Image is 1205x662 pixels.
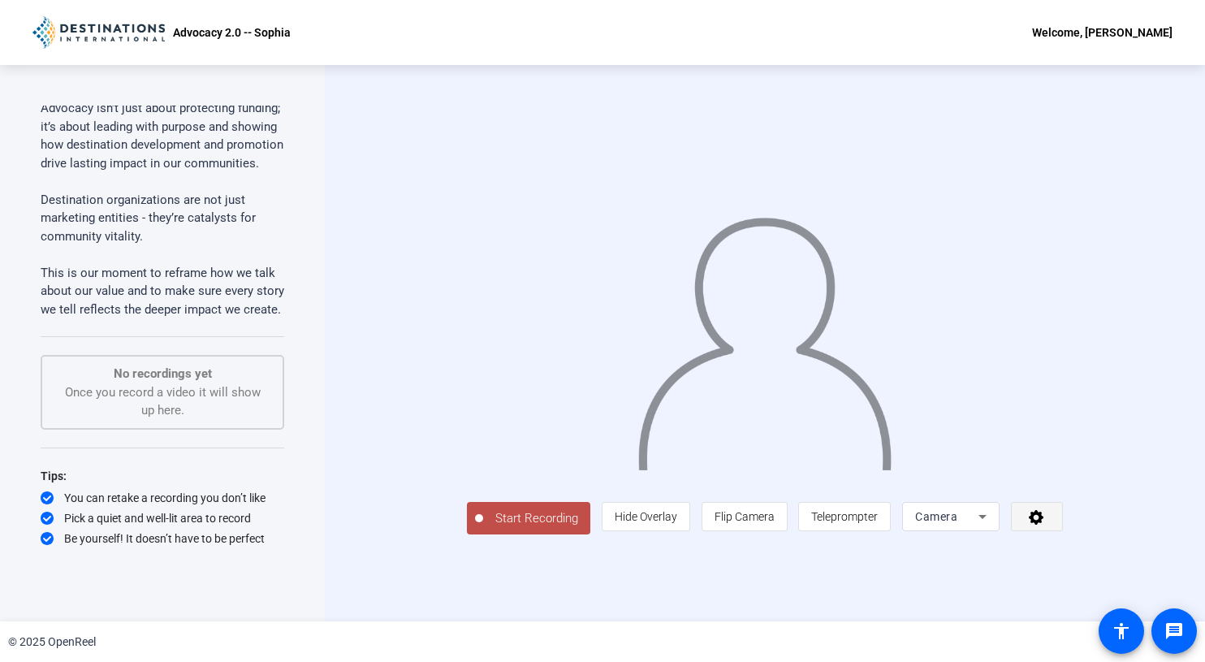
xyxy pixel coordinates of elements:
div: You can retake a recording you don’t like [41,490,284,506]
button: Flip Camera [702,502,788,531]
div: Tips: [41,466,284,486]
button: Hide Overlay [602,502,690,531]
span: Start Recording [483,509,590,528]
div: © 2025 OpenReel [8,634,96,651]
div: Be yourself! It doesn’t have to be perfect [41,530,284,547]
button: Teleprompter [798,502,891,531]
p: This refreshed advocacy initiative responds to how our world and our industry are evolving. Advoc... [41,26,284,318]
span: Flip Camera [715,510,775,523]
span: Hide Overlay [615,510,677,523]
span: Camera [915,510,957,523]
div: Welcome, [PERSON_NAME] [1032,23,1173,42]
mat-icon: message [1164,621,1184,641]
div: Once you record a video it will show up here. [58,365,266,420]
mat-icon: accessibility [1112,621,1131,641]
button: Start Recording [467,502,590,534]
p: No recordings yet [58,365,266,383]
div: Pick a quiet and well-lit area to record [41,510,284,526]
span: Teleprompter [811,510,878,523]
p: Advocacy 2.0 -- Sophia [173,23,291,42]
img: OpenReel logo [32,16,165,49]
img: overlay [636,202,893,470]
